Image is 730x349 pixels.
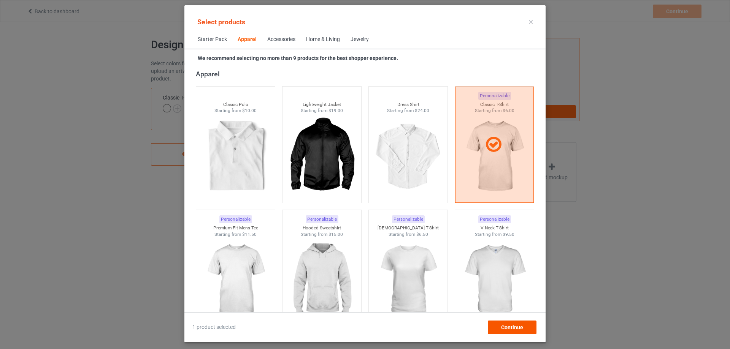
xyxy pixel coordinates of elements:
[196,101,275,108] div: Classic Polo
[478,215,511,223] div: Personalizable
[503,232,514,237] span: $9.50
[351,36,369,43] div: Jewelry
[196,69,538,78] div: Apparel
[369,231,448,238] div: Starting from
[242,232,257,237] span: $11.50
[369,107,448,114] div: Starting from
[282,107,362,114] div: Starting from
[415,108,429,113] span: $24.00
[455,231,534,238] div: Starting from
[306,215,338,223] div: Personalizable
[455,225,534,231] div: V-Neck T-Shirt
[288,114,356,199] img: regular.jpg
[202,114,270,199] img: regular.jpg
[369,101,448,108] div: Dress Shirt
[202,237,270,322] img: regular.jpg
[369,225,448,231] div: [DEMOGRAPHIC_DATA] T-Shirt
[374,237,442,322] img: regular.jpg
[282,101,362,108] div: Lightweight Jacket
[196,107,275,114] div: Starting from
[328,108,343,113] span: $19.00
[219,215,252,223] div: Personalizable
[392,215,425,223] div: Personalizable
[501,324,523,330] span: Continue
[416,232,428,237] span: $6.50
[196,231,275,238] div: Starting from
[306,36,340,43] div: Home & Living
[192,324,236,331] span: 1 product selected
[282,231,362,238] div: Starting from
[267,36,295,43] div: Accessories
[242,108,257,113] span: $10.00
[282,225,362,231] div: Hooded Sweatshirt
[192,30,232,49] span: Starter Pack
[197,18,245,26] span: Select products
[196,225,275,231] div: Premium Fit Mens Tee
[488,321,536,334] div: Continue
[238,36,257,43] div: Apparel
[288,237,356,322] img: regular.jpg
[198,55,398,61] strong: We recommend selecting no more than 9 products for the best shopper experience.
[460,237,528,322] img: regular.jpg
[374,114,442,199] img: regular.jpg
[328,232,343,237] span: $15.00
